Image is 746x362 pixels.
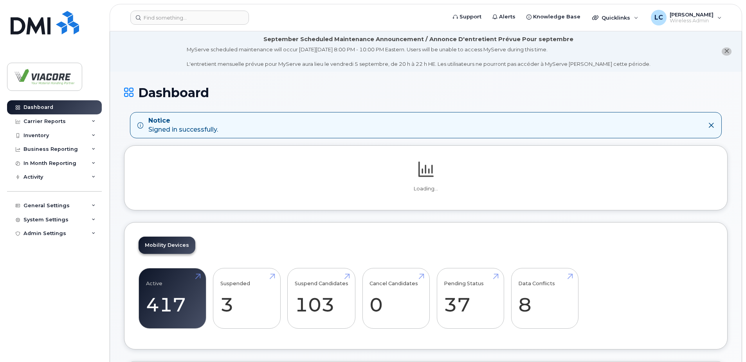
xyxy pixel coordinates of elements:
a: Cancel Candidates 0 [369,273,422,324]
a: Suspend Candidates 103 [295,273,348,324]
button: close notification [722,47,732,56]
div: MyServe scheduled maintenance will occur [DATE][DATE] 8:00 PM - 10:00 PM Eastern. Users will be u... [187,46,650,68]
div: September Scheduled Maintenance Announcement / Annonce D'entretient Prévue Pour septembre [263,35,573,43]
div: Signed in successfully. [148,116,218,134]
a: Active 417 [146,273,199,324]
p: Loading... [139,185,713,192]
strong: Notice [148,116,218,125]
h1: Dashboard [124,86,728,100]
a: Suspended 3 [220,273,273,324]
a: Pending Status 37 [444,273,497,324]
a: Data Conflicts 8 [518,273,571,324]
a: Mobility Devices [139,237,195,254]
